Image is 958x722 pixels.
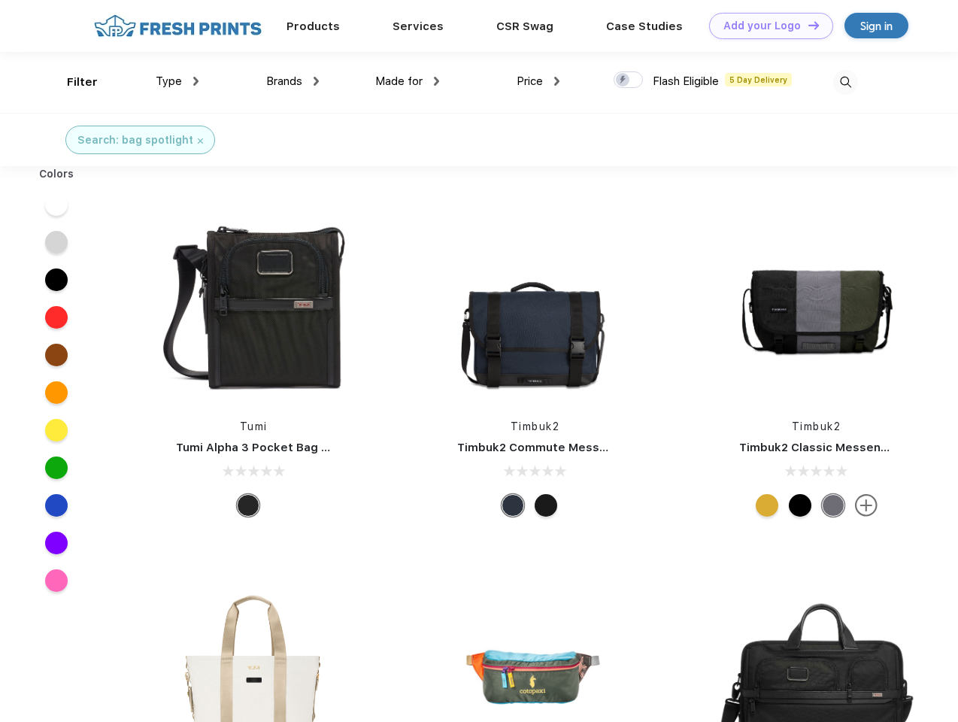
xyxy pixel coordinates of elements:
a: Sign in [844,13,908,38]
img: DT [808,21,819,29]
a: Tumi Alpha 3 Pocket Bag Small [176,441,352,454]
span: 5 Day Delivery [725,73,792,86]
span: Brands [266,74,302,88]
a: Products [286,20,340,33]
a: Timbuk2 [792,420,841,432]
div: Eco Amber [756,494,778,517]
img: func=resize&h=266 [153,204,353,404]
span: Made for [375,74,423,88]
span: Price [517,74,543,88]
span: Flash Eligible [653,74,719,88]
div: Eco Nautical [502,494,524,517]
a: Timbuk2 Commute Messenger Bag [457,441,659,454]
img: desktop_search.svg [833,70,858,95]
img: dropdown.png [314,77,319,86]
img: more.svg [855,494,878,517]
img: func=resize&h=266 [717,204,917,404]
img: dropdown.png [554,77,559,86]
a: Tumi [240,420,268,432]
div: Sign in [860,17,893,35]
img: dropdown.png [434,77,439,86]
img: filter_cancel.svg [198,138,203,144]
a: Timbuk2 Classic Messenger Bag [739,441,926,454]
div: Eco Black [789,494,811,517]
div: Black [237,494,259,517]
img: func=resize&h=266 [435,204,635,404]
div: Add your Logo [723,20,801,32]
div: Filter [67,74,98,91]
div: Colors [28,166,86,182]
span: Type [156,74,182,88]
img: fo%20logo%202.webp [89,13,266,39]
div: Search: bag spotlight [77,132,193,148]
div: Eco Army Pop [822,494,844,517]
div: Eco Black [535,494,557,517]
a: Timbuk2 [511,420,560,432]
img: dropdown.png [193,77,199,86]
